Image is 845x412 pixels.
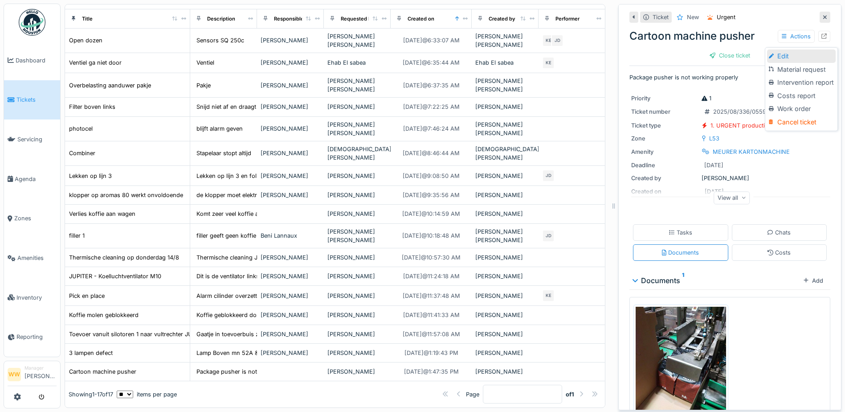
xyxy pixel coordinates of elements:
[475,58,535,67] div: Ehab El sabea
[196,292,327,300] div: Alarm cilinder overzetter niet in bovenstand Pi...
[767,102,836,115] div: Work order
[709,134,719,143] div: L53
[327,292,387,300] div: [PERSON_NAME]
[261,311,320,319] div: [PERSON_NAME]
[327,367,387,376] div: [PERSON_NAME]
[767,228,791,237] div: Chats
[403,292,460,300] div: [DATE] @ 11:37:48 AM
[403,81,460,90] div: [DATE] @ 6:37:35 AM
[196,103,282,111] div: Snijd niet af en draagt niet over
[542,34,555,47] div: KE
[69,390,113,399] div: Showing 1 - 17 of 17
[69,103,115,111] div: Filter boven links
[327,210,387,218] div: [PERSON_NAME]
[17,135,57,144] span: Servicing
[327,311,387,319] div: [PERSON_NAME]
[631,161,698,169] div: Deadline
[14,214,57,222] span: Zones
[767,49,836,63] div: Edit
[19,9,45,36] img: Badge_color-CXgf-gQk.svg
[475,311,535,319] div: [PERSON_NAME]
[631,134,698,143] div: Zone
[69,272,161,280] div: JUPITER - Koelluchtventilator M10
[274,15,304,23] div: Responsible
[69,367,136,376] div: Cartoon machine pusher
[327,77,387,94] div: [PERSON_NAME] [PERSON_NAME]
[261,149,320,157] div: [PERSON_NAME]
[475,227,535,244] div: [PERSON_NAME] [PERSON_NAME]
[341,15,375,23] div: Requested by
[555,15,580,23] div: Performer
[653,13,669,21] div: Ticket
[717,13,735,21] div: Urgent
[16,333,57,341] span: Reporting
[16,56,57,65] span: Dashboard
[69,124,93,133] div: photocel
[631,174,698,182] div: Created by
[15,175,57,183] span: Agenda
[196,149,251,157] div: Stapelaar stopt altijd
[261,124,320,133] div: [PERSON_NAME]
[261,272,320,280] div: [PERSON_NAME]
[261,58,320,67] div: [PERSON_NAME]
[475,367,535,376] div: [PERSON_NAME]
[196,36,244,45] div: Sensors SQ 250c
[196,349,346,357] div: Lamp Boven mn 52A & 2 lampen boven MN 58 zijn d...
[403,103,460,111] div: [DATE] @ 7:22:25 AM
[327,32,387,49] div: [PERSON_NAME] [PERSON_NAME]
[466,390,479,399] div: Page
[403,124,460,133] div: [DATE] @ 7:46:24 AM
[196,210,293,218] div: Komt zeer veel koffie aan de wagen
[327,145,387,162] div: [DEMOGRAPHIC_DATA][PERSON_NAME]
[327,349,387,357] div: [PERSON_NAME]
[403,172,460,180] div: [DATE] @ 9:08:50 AM
[778,30,815,43] div: Actions
[767,248,791,257] div: Costs
[69,253,179,262] div: Thermische cleaning op donderdag 14/8
[69,36,102,45] div: Open dozen
[82,15,93,23] div: Title
[327,58,387,67] div: Ehab El sabea
[261,349,320,357] div: [PERSON_NAME]
[403,272,460,280] div: [DATE] @ 11:24:18 AM
[196,367,305,376] div: Package pusher is not working properly
[327,191,387,199] div: [PERSON_NAME]
[475,253,535,262] div: [PERSON_NAME]
[69,58,122,67] div: Ventiel ga niet door
[475,210,535,218] div: [PERSON_NAME]
[327,330,387,338] div: [PERSON_NAME]
[710,121,812,130] div: 1. URGENT production line disruption
[327,120,387,137] div: [PERSON_NAME] [PERSON_NAME]
[327,253,387,262] div: [PERSON_NAME]
[633,275,800,286] div: Documents
[767,89,836,103] div: Costs report
[475,32,535,49] div: [PERSON_NAME] [PERSON_NAME]
[69,81,151,90] div: Overbelasting aanduwer pakje
[196,253,336,262] div: Thermische cleaning Jupiter op donderdag 14/8 :...
[17,254,57,262] span: Amenities
[713,107,768,116] div: 2025/08/336/05591
[767,63,836,76] div: Material request
[475,120,535,137] div: [PERSON_NAME] [PERSON_NAME]
[24,365,57,371] div: Manager
[475,349,535,357] div: [PERSON_NAME]
[403,58,460,67] div: [DATE] @ 6:35:44 AM
[261,231,320,240] div: Beni Lannaux
[196,124,243,133] div: blijft alarm geven
[403,191,460,199] div: [DATE] @ 9:35:56 AM
[196,172,363,180] div: Lekken op lijn 3 en folie is niet in [GEOGRAPHIC_DATA] tem...
[207,15,235,23] div: Description
[261,103,320,111] div: [PERSON_NAME]
[706,49,754,62] div: Close ticket
[408,15,434,23] div: Created on
[8,368,21,381] li: WW
[475,77,535,94] div: [PERSON_NAME] [PERSON_NAME]
[196,330,331,338] div: Gaatje in toevoerbuis zorgde ervoor dat er groe...
[261,191,320,199] div: [PERSON_NAME]
[682,275,684,286] sup: 1
[631,174,829,182] div: [PERSON_NAME]
[631,94,698,103] div: Priority
[196,272,317,280] div: Dit is de ventilator links achter in de hoek. ...
[542,289,555,302] div: KE
[542,169,555,182] div: JD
